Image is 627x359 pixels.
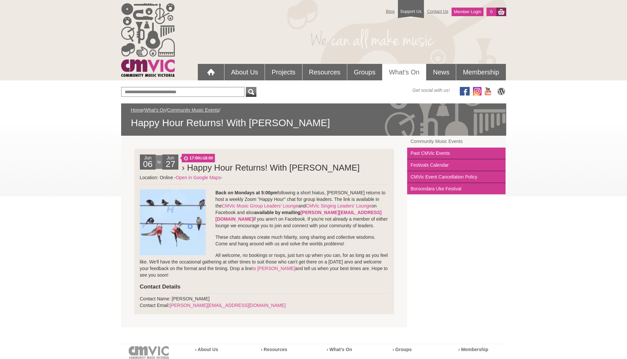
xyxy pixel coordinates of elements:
a: Community Music Events [407,136,506,148]
img: cmvic-logo-footer.png [129,346,169,359]
a: Member Login [452,8,483,16]
a: Open in Google Maps [176,175,221,180]
a: What's On [144,107,166,113]
div: / / / [131,107,496,129]
h2: › Happy Hour Returns! With [PERSON_NAME] [182,161,388,174]
a: › Groups [393,347,412,352]
li: Location: Online - - [134,149,394,314]
a: CMVic Singing Leaders' Lounge [306,203,371,208]
div: Jun [140,154,156,170]
a: Boroondara Uke Festival [407,183,506,194]
img: cmvic_logo.png [121,3,175,77]
p: following a short hiatus, [PERSON_NAME] returns to host a weekly Zoom "Happy Hour" chat for group... [140,189,389,229]
strong: available by emailing [216,210,382,222]
a: [PERSON_NAME][EMAIL_ADDRESS][DOMAIN_NAME] [170,303,286,308]
h4: Contact Details [140,283,389,290]
a: News [426,64,456,80]
a: Membership [456,64,506,80]
img: Happy_Hour_sq.jpg [140,189,206,255]
div: Contact Name: [PERSON_NAME] Contact Email: [140,283,389,309]
span: Happy Hour Returns! With [PERSON_NAME] [131,117,496,129]
a: Festivals Calendar [407,159,506,171]
a: Community Music Events [167,107,219,113]
a: Blog [383,6,398,17]
a: CMVic Music Group Leaders' Lounge [222,203,298,208]
p: These chats always create much hilarity, song sharing and collective wisdoms. Come and hang aroun... [140,234,389,247]
a: Groups [347,64,382,80]
a: Home [131,107,143,113]
strong: Back on Mondays at 5:00pm [216,190,277,195]
a: › About Us [195,347,218,352]
a: Projects [265,64,302,80]
div: Jun [162,154,178,170]
a: Past CMVic Events [407,148,506,159]
a: › What’s On [327,347,352,352]
a: About Us [224,64,265,80]
strong: 17:00 [190,156,200,160]
h2: 27 [164,161,177,170]
a: What's On [382,64,426,80]
a: CMVic Event Cancellation Policy [407,171,506,183]
a: to [PERSON_NAME] [252,266,295,271]
a: 0 [486,8,496,16]
span: Get social with us! [412,87,450,94]
a: › Membership [458,347,488,352]
img: icon-instagram.png [473,87,482,96]
span: to [182,154,215,162]
a: Contact Us [424,6,452,17]
strong: 18:00 [203,156,213,160]
a: Resources [302,64,347,80]
img: CMVic Blog [496,87,506,96]
p: All welcome, no bookings or rsvps, just turn up when you can, for as long as you feel like. We'll... [140,252,389,278]
h2: 06 [142,161,154,170]
a: › Resources [261,347,287,352]
div: to [156,155,162,169]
